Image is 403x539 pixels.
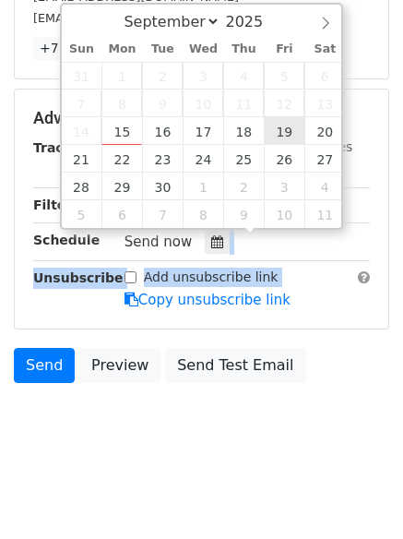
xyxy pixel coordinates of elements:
[62,62,102,90] span: August 31, 2025
[142,90,183,117] span: September 9, 2025
[264,90,304,117] span: September 12, 2025
[223,43,264,55] span: Thu
[264,117,304,145] span: September 19, 2025
[33,198,80,212] strong: Filters
[304,43,345,55] span: Sat
[223,173,264,200] span: October 2, 2025
[101,200,142,228] span: October 6, 2025
[311,450,403,539] iframe: Chat Widget
[124,234,193,250] span: Send now
[183,173,223,200] span: October 1, 2025
[223,145,264,173] span: September 25, 2025
[183,117,223,145] span: September 17, 2025
[142,200,183,228] span: October 7, 2025
[183,90,223,117] span: September 10, 2025
[183,200,223,228] span: October 8, 2025
[142,43,183,55] span: Tue
[220,13,287,30] input: Year
[101,145,142,173] span: September 22, 2025
[101,90,142,117] span: September 8, 2025
[264,145,304,173] span: September 26, 2025
[62,173,102,200] span: September 28, 2025
[101,43,142,55] span: Mon
[165,348,305,383] a: Send Test Email
[62,90,102,117] span: September 7, 2025
[304,117,345,145] span: September 20, 2025
[223,117,264,145] span: September 18, 2025
[101,117,142,145] span: September 15, 2025
[304,145,345,173] span: September 27, 2025
[14,348,75,383] a: Send
[183,62,223,90] span: September 3, 2025
[33,11,239,25] small: [EMAIL_ADDRESS][DOMAIN_NAME]
[33,233,100,247] strong: Schedule
[304,173,345,200] span: October 4, 2025
[62,200,102,228] span: October 5, 2025
[264,173,304,200] span: October 3, 2025
[223,200,264,228] span: October 9, 2025
[33,37,102,60] a: +7 more
[142,173,183,200] span: September 30, 2025
[142,117,183,145] span: September 16, 2025
[144,268,279,287] label: Add unsubscribe link
[264,200,304,228] span: October 10, 2025
[223,90,264,117] span: September 11, 2025
[264,43,304,55] span: Fri
[101,62,142,90] span: September 1, 2025
[101,173,142,200] span: September 29, 2025
[264,62,304,90] span: September 5, 2025
[142,62,183,90] span: September 2, 2025
[62,117,102,145] span: September 14, 2025
[124,292,290,308] a: Copy unsubscribe link
[183,145,223,173] span: September 24, 2025
[304,62,345,90] span: September 6, 2025
[33,140,95,155] strong: Tracking
[33,108,370,128] h5: Advanced
[79,348,160,383] a: Preview
[62,43,102,55] span: Sun
[304,200,345,228] span: October 11, 2025
[183,43,223,55] span: Wed
[304,90,345,117] span: September 13, 2025
[142,145,183,173] span: September 23, 2025
[33,270,124,285] strong: Unsubscribe
[62,145,102,173] span: September 21, 2025
[223,62,264,90] span: September 4, 2025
